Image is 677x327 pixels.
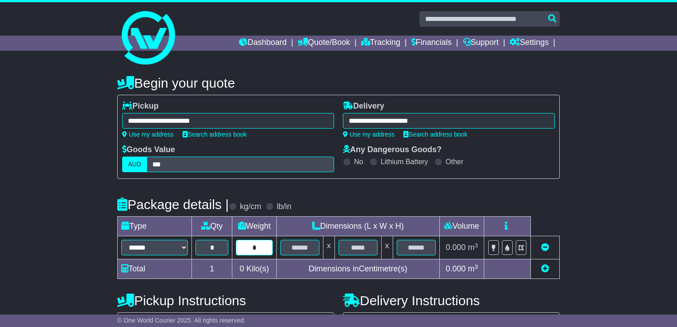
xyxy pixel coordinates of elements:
sup: 3 [474,263,478,270]
td: Volume [439,217,484,236]
td: Kilo(s) [232,259,276,279]
span: m [468,264,478,273]
td: Weight [232,217,276,236]
a: Dashboard [239,36,287,51]
a: Support [463,36,499,51]
td: Qty [192,217,232,236]
td: 1 [192,259,232,279]
span: 0.000 [446,243,466,252]
label: Any Dangerous Goods? [343,145,442,155]
label: Pickup [122,101,159,111]
td: Total [118,259,192,279]
h4: Delivery Instructions [343,293,560,308]
a: Use my address [343,131,394,138]
a: Financials [411,36,452,51]
td: x [381,236,393,259]
label: Delivery [343,101,384,111]
sup: 3 [474,242,478,249]
a: Tracking [361,36,400,51]
td: x [323,236,335,259]
span: 0 [239,264,244,273]
label: Lithium Battery [381,157,428,166]
a: Add new item [541,264,549,273]
a: Quote/Book [298,36,350,51]
span: 0.000 [446,264,466,273]
h4: Begin your quote [117,76,560,90]
a: Search address book [403,131,467,138]
a: Remove this item [541,243,549,252]
label: kg/cm [240,202,261,212]
label: Other [446,157,463,166]
label: AUD [122,157,147,172]
label: No [354,157,363,166]
a: Settings [510,36,549,51]
label: Goods Value [122,145,175,155]
h4: Package details | [117,197,229,212]
span: © One World Courier 2025. All rights reserved. [117,317,246,324]
a: Search address book [183,131,247,138]
h4: Pickup Instructions [117,293,334,308]
td: Type [118,217,192,236]
span: m [468,243,478,252]
td: Dimensions in Centimetre(s) [276,259,439,279]
label: lb/in [277,202,291,212]
td: Dimensions (L x W x H) [276,217,439,236]
a: Use my address [122,131,174,138]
